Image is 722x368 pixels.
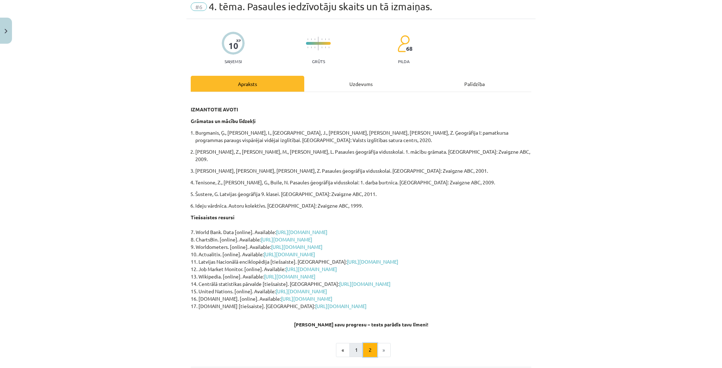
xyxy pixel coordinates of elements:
span: 4. tēma. Pasaules iedzīvotāju skaits un tā izmaiņas. [209,1,432,12]
a: [URL][DOMAIN_NAME] [347,258,398,265]
div: Uzdevums [304,76,418,92]
img: icon-short-line-57e1e144782c952c97e751825c79c345078a6d821885a25fce030b3d8c18986b.svg [325,47,326,48]
p: Saņemsi [222,59,245,64]
p: [PERSON_NAME], Z., [PERSON_NAME], M., [PERSON_NAME], L. Pasaules ģeogrāfija vidusskolai. 1. mācīb... [195,148,531,163]
p: Ideju vārdnīca. Autoru kolektīvs. [GEOGRAPHIC_DATA]: Zvaigzne ABC, 1999. [195,202,531,209]
p: Tenisone, Z., [PERSON_NAME], G., Buile, N. Pasaules ģeogrāfija vidusskolai: 1. darba burtnīca. [G... [195,179,531,186]
a: [URL][DOMAIN_NAME] [264,251,315,257]
img: icon-short-line-57e1e144782c952c97e751825c79c345078a6d821885a25fce030b3d8c18986b.svg [311,38,312,40]
strong: [PERSON_NAME] savu progresu – tests parādīs tavu līmeni! [294,321,428,327]
button: 2 [363,343,377,357]
strong: Tiešsaistes resursi [191,214,234,220]
a: [URL][DOMAIN_NAME] [339,281,391,287]
p: Grūts [312,59,325,64]
a: [URL][DOMAIN_NAME] [286,266,337,272]
nav: Page navigation example [191,343,531,357]
span: 68 [406,45,412,52]
strong: IZMANTOTIE AVOTI [191,106,238,112]
p: [PERSON_NAME], [PERSON_NAME], [PERSON_NAME], Z. Pasaules ģeogrāfija vidusskolai. [GEOGRAPHIC_DATA... [195,167,531,174]
a: [URL][DOMAIN_NAME] [264,273,316,280]
div: Apraksts [191,76,304,92]
p: 7. World Bank. Data [online]. Available: 8. ChartsBin. [online]. Available: 9. Worldometers. [onl... [191,214,531,317]
img: icon-long-line-d9ea69661e0d244f92f715978eff75569469978d946b2353a9bb055b3ed8787d.svg [318,37,319,50]
a: [URL][DOMAIN_NAME] [315,303,367,309]
p: Burgmanis, Ģ., [PERSON_NAME], I., [GEOGRAPHIC_DATA], J., [PERSON_NAME], [PERSON_NAME], [PERSON_NA... [195,129,531,144]
button: 1 [349,343,363,357]
span: #6 [191,2,207,11]
img: icon-short-line-57e1e144782c952c97e751825c79c345078a6d821885a25fce030b3d8c18986b.svg [325,38,326,40]
strong: Grāmatas un mācību līdzekļi [191,118,256,124]
a: [URL][DOMAIN_NAME] [276,229,328,235]
p: Šustere, G. Latvijas ģeogrāfija 9. klasei. [GEOGRAPHIC_DATA]: Zvaigzne ABC, 2011. [195,190,531,198]
div: Palīdzība [418,76,531,92]
img: icon-close-lesson-0947bae3869378f0d4975bcd49f059093ad1ed9edebbc8119c70593378902aed.svg [5,29,7,33]
button: « [336,343,350,357]
a: [URL][DOMAIN_NAME] [276,288,327,294]
img: icon-short-line-57e1e144782c952c97e751825c79c345078a6d821885a25fce030b3d8c18986b.svg [311,47,312,48]
p: pilda [398,59,409,64]
a: [URL][DOMAIN_NAME] [261,236,312,243]
div: 10 [228,41,238,51]
img: students-c634bb4e5e11cddfef0936a35e636f08e4e9abd3cc4e673bd6f9a4125e45ecb1.svg [397,35,410,53]
span: XP [236,38,241,42]
a: [URL][DOMAIN_NAME] [281,295,332,302]
a: [URL][DOMAIN_NAME] [271,244,323,250]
